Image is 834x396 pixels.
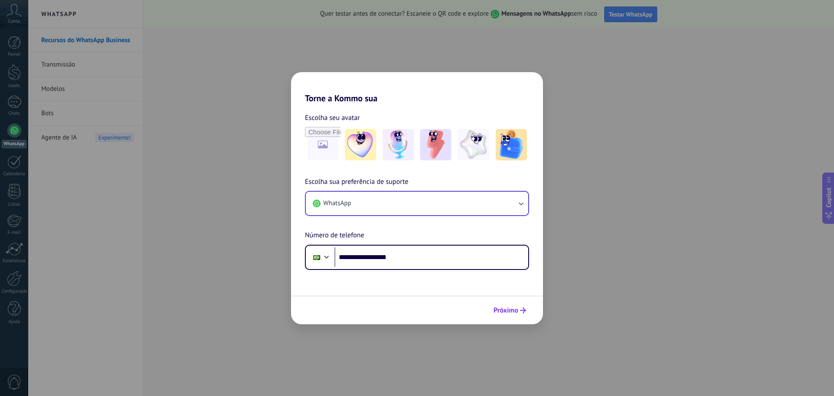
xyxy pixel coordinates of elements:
img: -4.jpeg [458,129,489,160]
button: Próximo [490,303,530,318]
span: Número de telefone [305,230,364,241]
button: WhatsApp [306,192,528,215]
span: Escolha sua preferência de suporte [305,176,408,188]
h2: Torne a Kommo sua [291,72,543,103]
span: Próximo [493,307,518,313]
img: -3.jpeg [420,129,451,160]
div: Brazil: + 55 [308,248,325,266]
img: -5.jpeg [496,129,527,160]
span: Escolha seu avatar [305,112,360,123]
img: -1.jpeg [345,129,376,160]
span: WhatsApp [323,199,351,208]
img: -2.jpeg [383,129,414,160]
